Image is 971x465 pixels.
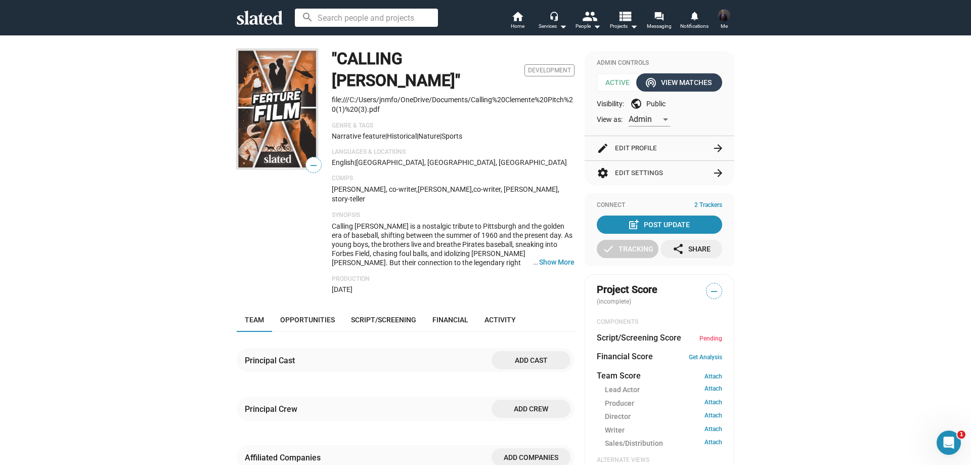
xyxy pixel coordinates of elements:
[387,132,417,140] span: Historical
[306,159,321,172] span: —
[597,167,609,179] mat-icon: settings
[417,132,418,140] span: |
[597,161,722,185] button: Edit Settings
[704,399,722,408] a: Attach
[332,158,355,166] span: English
[549,11,558,20] mat-icon: headset_mic
[605,426,625,435] span: Writer
[492,351,570,369] button: Add cast
[476,308,524,332] a: Activity
[332,95,575,114] p: file:///C:/Users/jnmfo/OneDrive/Documents/Calling%20Clemente%20Pitch%20(1)%20(3).pdf
[500,10,535,32] a: Home
[557,20,569,32] mat-icon: arrow_drop_down
[718,9,730,21] img: James Marcus
[699,335,722,342] span: Pending
[694,201,722,209] span: 2 Trackers
[721,20,728,32] span: Me
[597,201,722,209] div: Connect
[628,20,640,32] mat-icon: arrow_drop_down
[597,136,722,160] button: Edit Profile
[539,20,567,32] div: Services
[597,73,645,92] span: Active
[605,412,631,421] span: Director
[672,240,711,258] div: Share
[424,308,476,332] a: Financial
[630,98,642,110] mat-icon: public
[582,9,597,23] mat-icon: people
[245,355,299,366] div: Principal Cast
[332,122,575,130] p: Genre & Tags
[704,439,722,448] a: Attach
[712,142,724,154] mat-icon: arrow_forward
[704,373,722,380] a: Attach
[597,115,623,124] span: View as:
[332,222,572,349] span: Calling [PERSON_NAME] is a nostalgic tribute to Pittsburgh and the golden era of baseball, shifti...
[492,400,570,418] button: Add crew
[511,10,523,22] mat-icon: home
[500,400,562,418] span: Add crew
[332,185,575,203] p: [PERSON_NAME], co-writer,[PERSON_NAME],co-writer, [PERSON_NAME], story-teller
[597,142,609,154] mat-icon: edit
[245,404,301,414] div: Principal Crew
[597,370,641,381] dt: Team Score
[356,158,567,166] span: [GEOGRAPHIC_DATA], [GEOGRAPHIC_DATA], [GEOGRAPHIC_DATA]
[610,20,638,32] span: Projects
[597,456,722,464] div: Alternate Views
[645,76,657,89] mat-icon: wifi_tethering
[332,175,575,183] p: Comps
[712,167,724,179] mat-icon: arrow_forward
[528,258,539,267] span: …
[641,10,677,32] a: Messaging
[636,73,722,92] button: View Matches
[245,316,264,324] span: Team
[628,219,640,231] mat-icon: post_add
[418,132,440,140] span: Nature
[606,10,641,32] button: Projects
[937,431,961,455] iframe: Intercom live chat
[605,399,634,408] span: Producer
[597,240,658,258] button: Tracking
[597,283,657,297] span: Project Score
[500,351,562,369] span: Add cast
[355,158,356,166] span: |
[351,316,416,324] span: Script/Screening
[524,64,575,76] span: Development
[295,9,438,27] input: Search people and projects
[332,285,352,293] span: [DATE]
[660,240,722,258] button: Share
[597,332,681,343] dt: Script/Screening Score
[332,148,575,156] p: Languages & Locations
[712,7,736,33] button: James MarcusMe
[442,132,462,140] span: Sports
[630,216,690,234] div: Post Update
[597,298,633,305] span: (incomplete)
[677,10,712,32] a: Notifications
[597,59,722,67] div: Admin Controls
[597,216,722,234] button: Post Update
[689,11,699,20] mat-icon: notifications
[617,9,632,23] mat-icon: view_list
[605,439,663,448] span: Sales/Distribution
[704,426,722,435] a: Attach
[332,48,520,91] h1: "CALLING [PERSON_NAME]"
[591,20,603,32] mat-icon: arrow_drop_down
[237,308,272,332] a: Team
[332,275,575,283] p: Production
[647,20,672,32] span: Messaging
[602,243,614,255] mat-icon: check
[511,20,524,32] span: Home
[602,240,653,258] div: Tracking
[704,385,722,395] a: Attach
[576,20,601,32] div: People
[535,10,570,32] button: Services
[272,308,343,332] a: Opportunities
[672,243,684,255] mat-icon: share
[647,73,712,92] div: View Matches
[539,258,575,267] button: …Show More
[343,308,424,332] a: Script/Screening
[245,452,325,463] div: Affiliated Companies
[654,11,664,21] mat-icon: forum
[597,98,722,110] div: Visibility: Public
[440,132,442,140] span: |
[237,49,318,169] img: "CALLING CLEMENTE"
